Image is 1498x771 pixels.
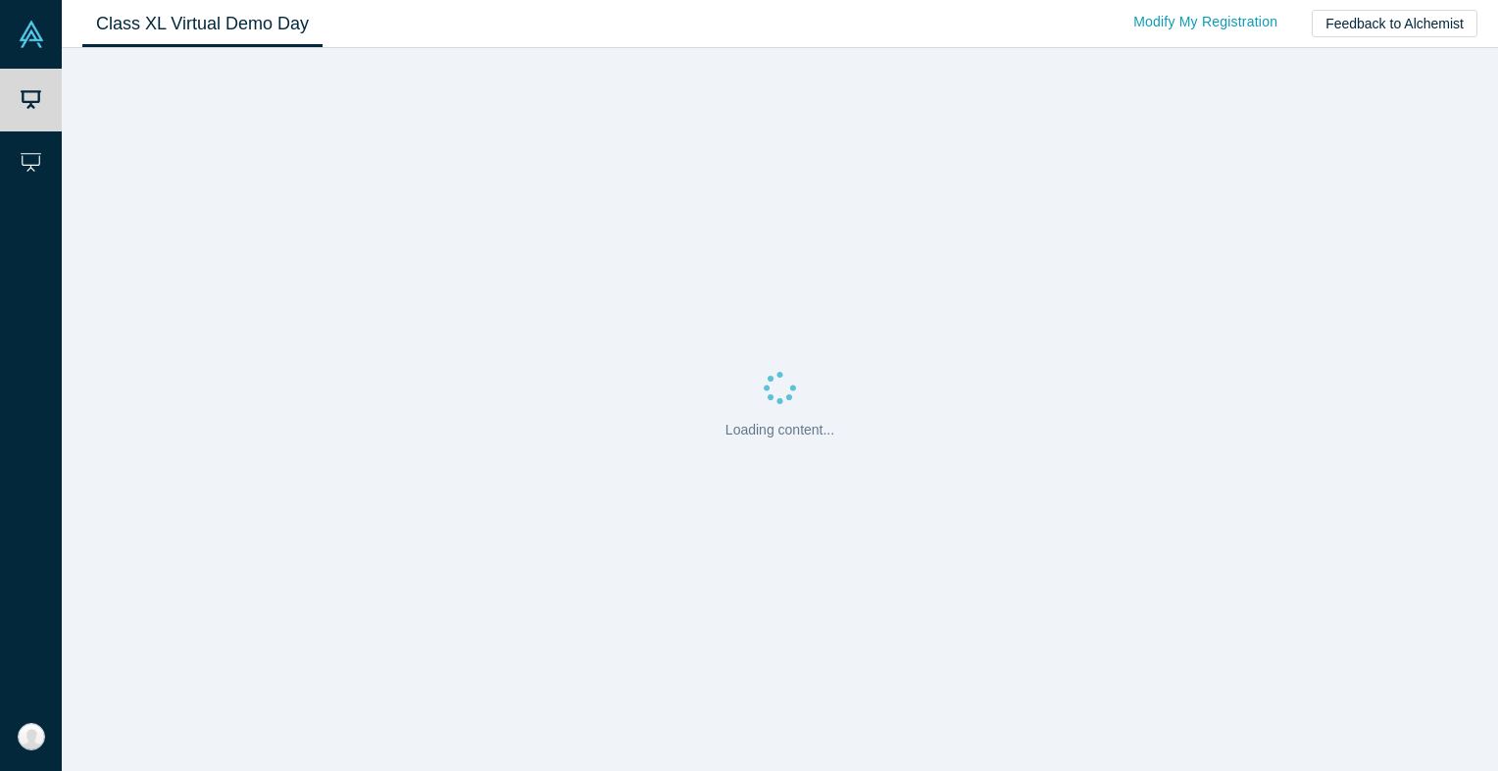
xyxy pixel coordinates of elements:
img: Dmitry Borodin's Account [18,723,45,750]
img: Alchemist Vault Logo [18,21,45,48]
button: Feedback to Alchemist [1312,10,1477,37]
a: Modify My Registration [1113,5,1298,39]
p: Loading content... [725,420,834,440]
a: Class XL Virtual Demo Day [82,1,323,47]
